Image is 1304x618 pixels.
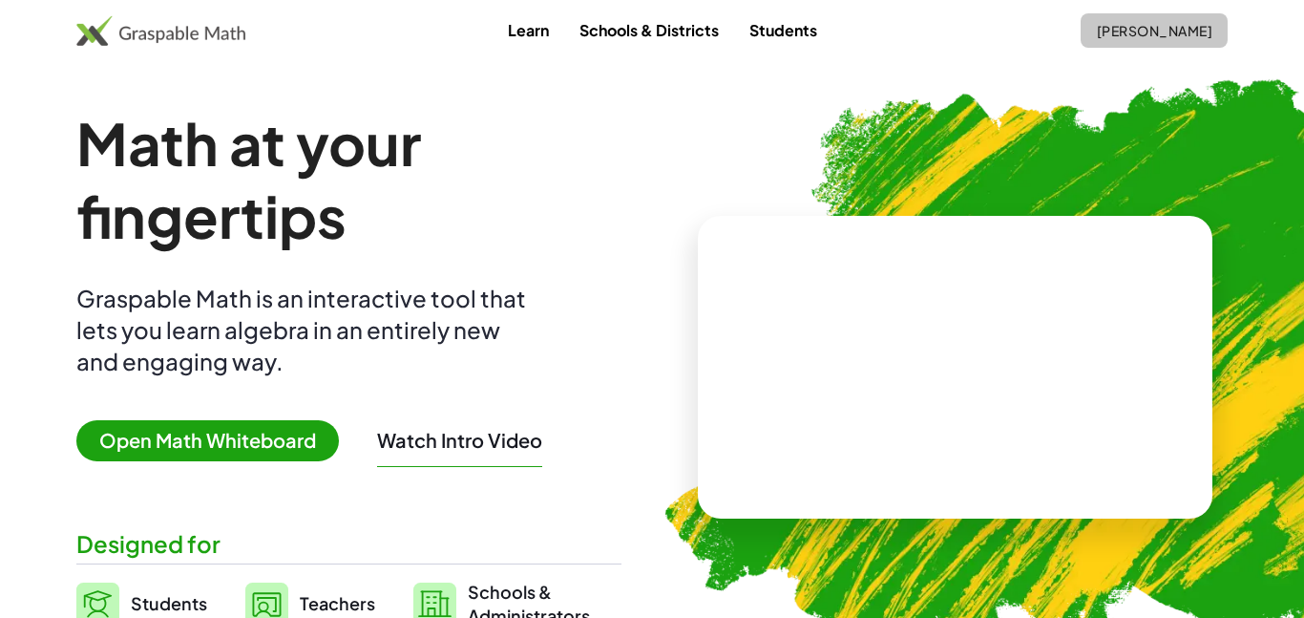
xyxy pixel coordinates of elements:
div: Graspable Math is an interactive tool that lets you learn algebra in an entirely new and engaging... [76,283,535,377]
span: Students [131,592,207,614]
div: Designed for [76,528,621,560]
button: Watch Intro Video [377,428,542,453]
video: What is this? This is dynamic math notation. Dynamic math notation plays a central role in how Gr... [812,296,1099,439]
span: Teachers [300,592,375,614]
span: Open Math Whiteboard [76,420,339,461]
button: [PERSON_NAME] [1081,13,1228,48]
a: Learn [493,12,564,48]
span: [PERSON_NAME] [1096,22,1212,39]
a: Students [734,12,832,48]
h1: Math at your fingertips [76,107,621,252]
a: Schools & Districts [564,12,734,48]
a: Open Math Whiteboard [76,432,354,452]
